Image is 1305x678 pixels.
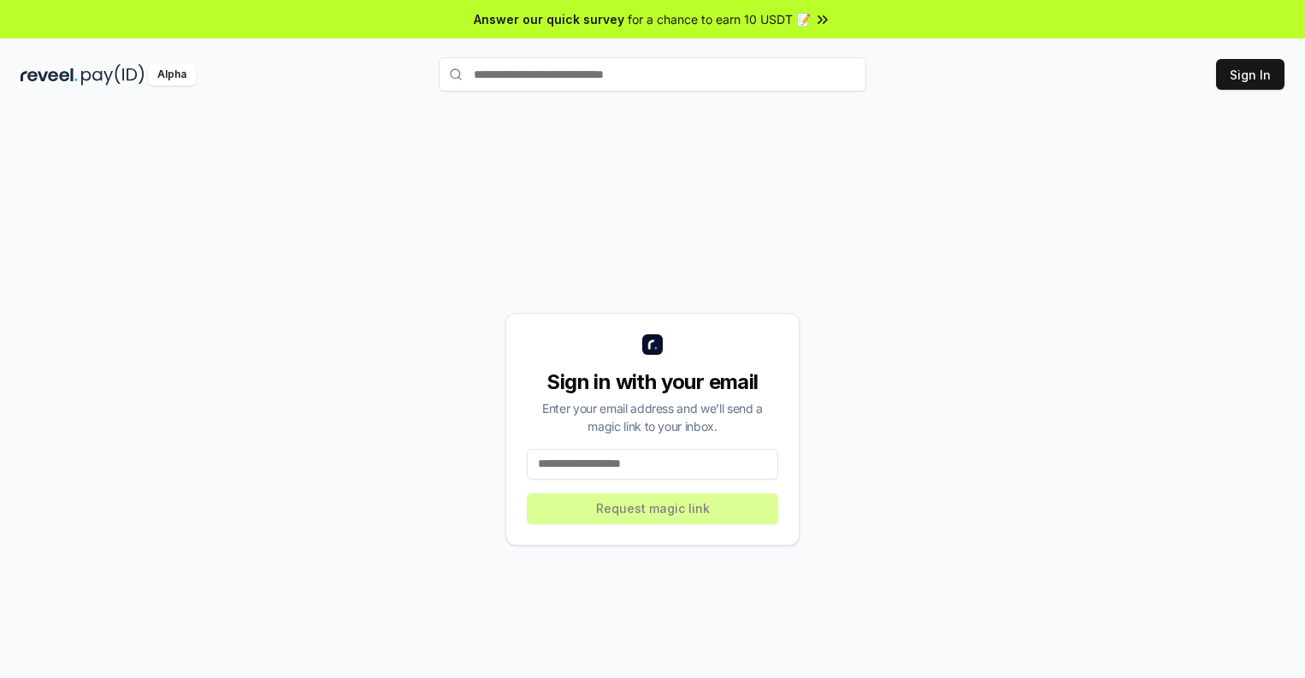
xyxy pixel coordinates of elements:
[628,10,811,28] span: for a chance to earn 10 USDT 📝
[1216,59,1284,90] button: Sign In
[148,64,196,85] div: Alpha
[527,368,778,396] div: Sign in with your email
[81,64,145,85] img: pay_id
[642,334,663,355] img: logo_small
[21,64,78,85] img: reveel_dark
[474,10,624,28] span: Answer our quick survey
[527,399,778,435] div: Enter your email address and we’ll send a magic link to your inbox.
